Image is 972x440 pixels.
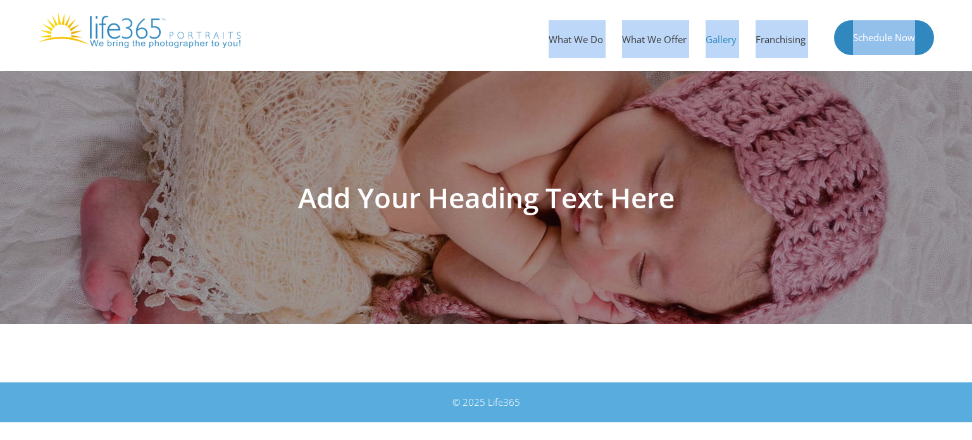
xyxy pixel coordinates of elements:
[834,20,934,55] a: Schedule Now
[696,20,746,58] a: Gallery
[613,20,696,58] a: What We Offer
[138,395,834,410] div: © 2025 Life365
[539,20,613,58] a: What We Do
[132,184,840,211] h1: Add Your Heading Text Here
[38,13,240,48] img: Life365
[746,20,815,58] a: Franchising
